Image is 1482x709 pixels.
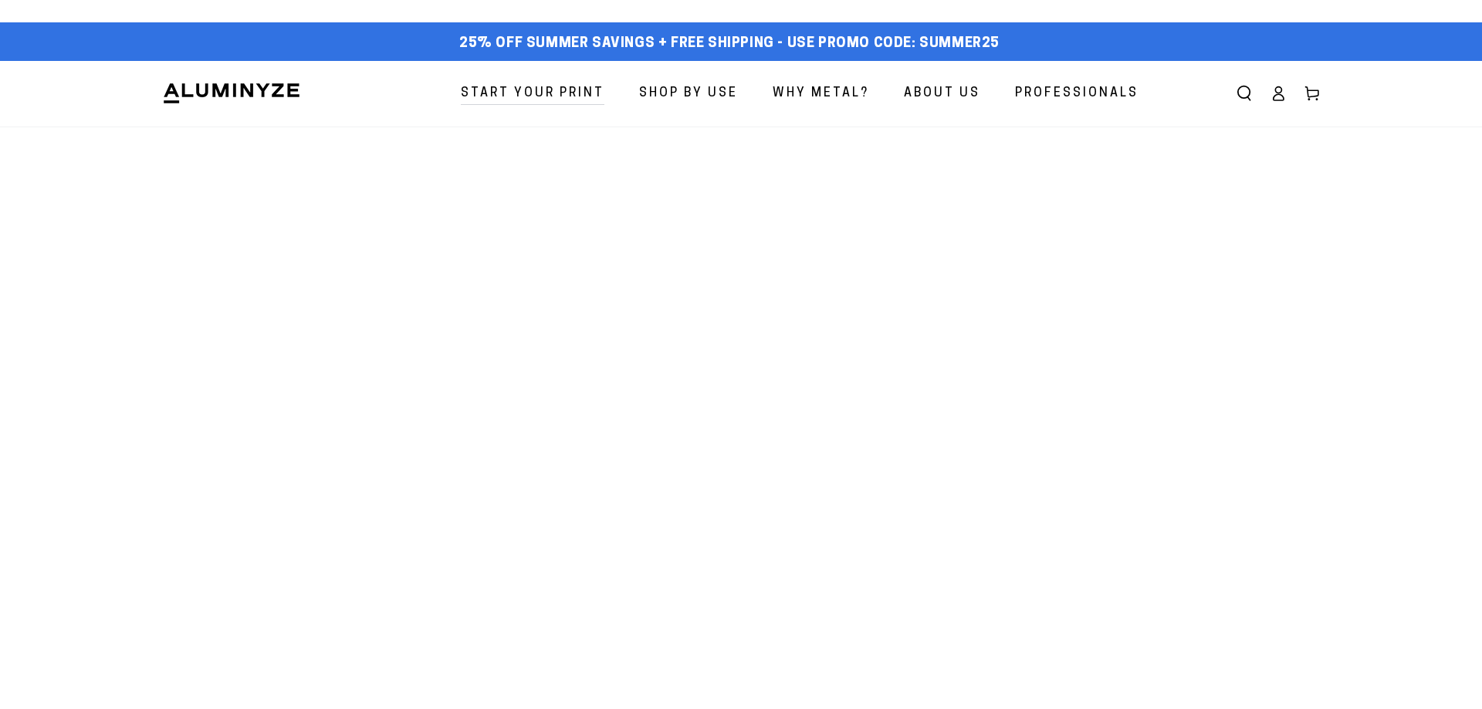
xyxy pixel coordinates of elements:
span: Professionals [1015,83,1139,105]
span: Why Metal? [773,83,869,105]
img: Aluminyze [162,82,301,105]
summary: Search our site [1227,76,1261,110]
a: Professionals [1003,73,1150,114]
span: About Us [904,83,980,105]
a: Shop By Use [628,73,749,114]
span: Start Your Print [461,83,604,105]
a: Why Metal? [761,73,881,114]
a: About Us [892,73,992,114]
a: Start Your Print [449,73,616,114]
span: 25% off Summer Savings + Free Shipping - Use Promo Code: SUMMER25 [459,35,1000,52]
span: Shop By Use [639,83,738,105]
